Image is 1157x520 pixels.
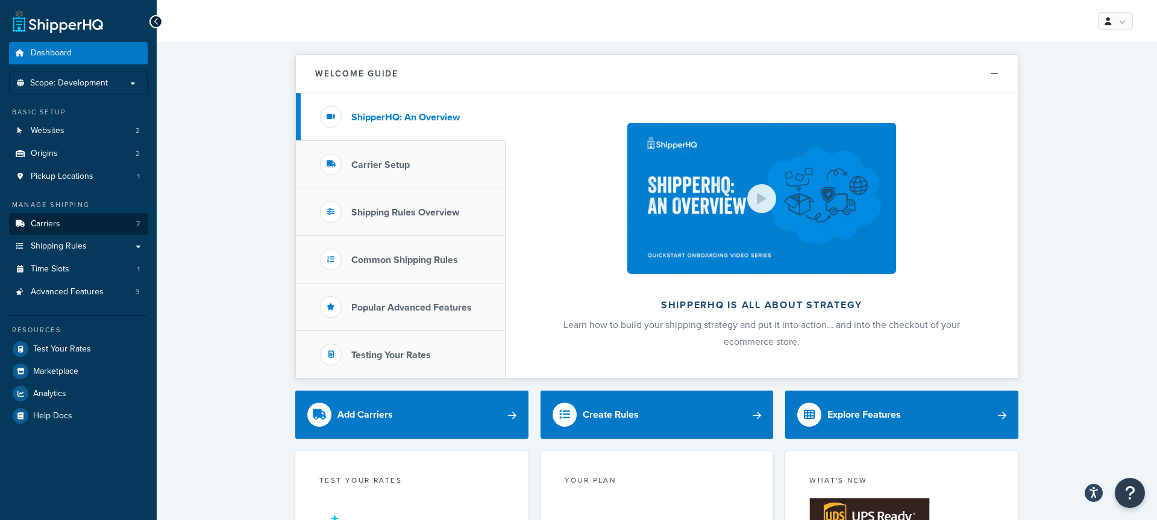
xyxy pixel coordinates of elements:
[9,258,148,280] li: Time Slots
[315,69,398,78] h2: Welcome Guide
[9,258,148,280] a: Time Slots1
[31,241,87,252] span: Shipping Rules
[9,143,148,165] li: Origins
[351,207,459,218] h3: Shipping Rules Overview
[351,350,431,361] h3: Testing Your Rates
[9,120,148,142] li: Websites
[351,112,460,123] h3: ShipperHQ: An Overview
[565,475,750,489] div: Your Plan
[31,287,104,297] span: Advanced Features
[31,48,72,58] span: Dashboard
[9,281,148,303] a: Advanced Features3
[9,42,148,64] a: Dashboard
[9,338,148,360] a: Test Your Rates
[563,318,960,348] span: Learn how to build your shipping strategy and put it into action… and into the checkout of your e...
[351,159,410,170] h3: Carrier Setup
[827,406,901,423] div: Explore Features
[9,213,148,235] a: Carriers7
[9,213,148,235] li: Carriers
[136,126,140,136] span: 2
[295,391,528,439] a: Add Carriers
[296,55,1018,93] button: Welcome Guide
[1115,478,1145,508] button: Open Resource Center
[31,126,64,136] span: Websites
[33,389,66,399] span: Analytics
[33,344,91,354] span: Test Your Rates
[319,475,504,489] div: Test your rates
[337,406,393,423] div: Add Carriers
[9,235,148,258] a: Shipping Rules
[627,123,896,274] img: ShipperHQ is all about strategy
[9,281,148,303] li: Advanced Features
[9,383,148,404] a: Analytics
[9,166,148,188] a: Pickup Locations1
[137,264,140,274] span: 1
[9,325,148,335] div: Resources
[351,255,458,265] h3: Common Shipping Rules
[9,200,148,210] div: Manage Shipping
[136,287,140,297] span: 3
[9,120,148,142] a: Websites2
[583,406,639,423] div: Create Rules
[9,166,148,188] li: Pickup Locations
[809,475,994,489] div: What's New
[9,107,148,117] div: Basic Setup
[9,405,148,427] a: Help Docs
[31,264,69,274] span: Time Slots
[538,300,986,311] h2: ShipperHQ is all about strategy
[136,149,140,159] span: 2
[33,367,78,377] span: Marketplace
[137,172,140,182] span: 1
[351,302,472,313] h3: Popular Advanced Features
[31,149,58,159] span: Origins
[136,219,140,229] span: 7
[31,219,60,229] span: Carriers
[33,411,72,421] span: Help Docs
[9,361,148,382] a: Marketplace
[541,391,774,439] a: Create Rules
[9,143,148,165] a: Origins2
[31,172,93,182] span: Pickup Locations
[785,391,1018,439] a: Explore Features
[30,78,108,88] span: Scope: Development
